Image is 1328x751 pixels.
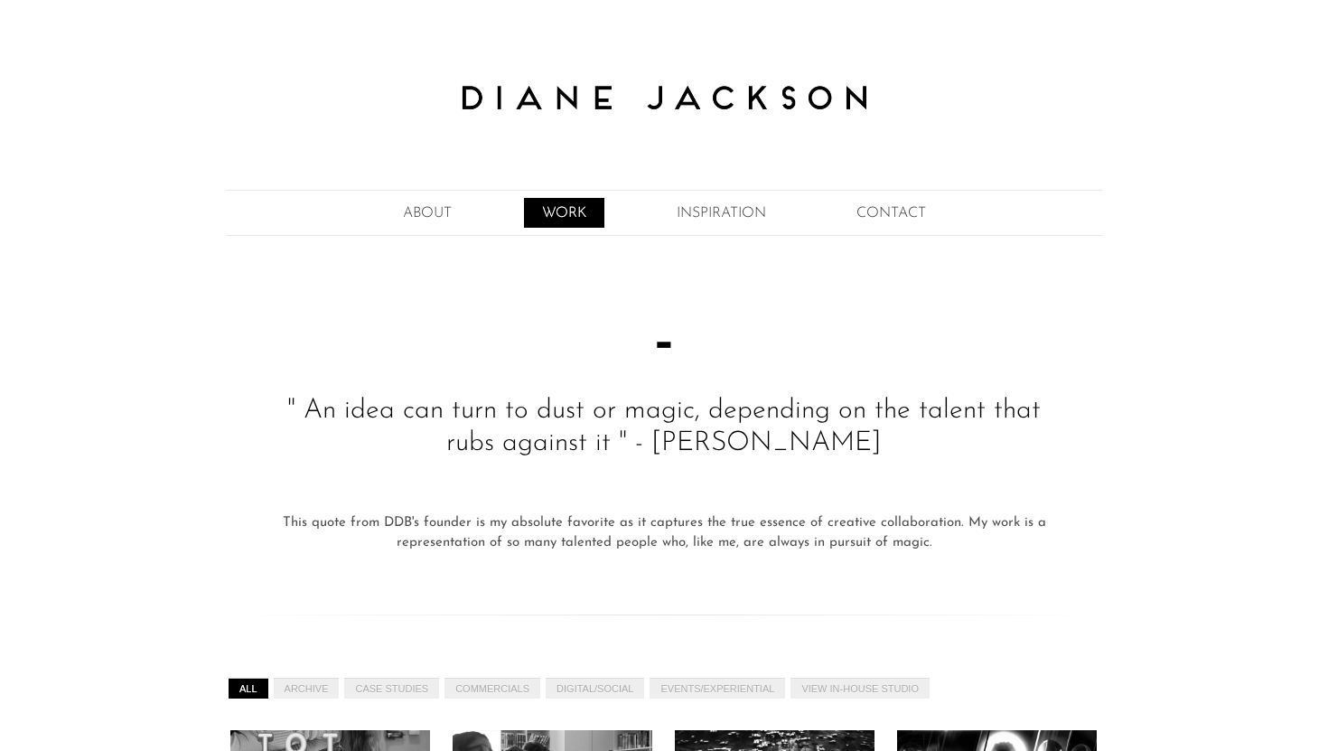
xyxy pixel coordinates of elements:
h1: - [226,305,1102,379]
div: This quote from DDB's founder is my absolute favorite as it captures the true essence of creative... [226,509,1102,558]
a: View In-House Studio [790,678,930,699]
a: ARCHIVE [274,678,340,699]
a: INSPIRATION [659,198,784,228]
a: CONTACT [838,198,944,228]
a: COMMERCIALS [444,678,540,699]
img: Diane Jackson [438,56,890,140]
a: EVENTS/EXPERIENTIAL [650,678,785,699]
a: ABOUT [385,198,470,228]
p: " An idea can turn to dust or magic, depending on the talent that rubs against it " - [PERSON_NAME] [270,395,1059,460]
a: All [229,678,268,699]
a: DIGITAL/SOCIAL [546,678,644,699]
a: WORK [524,198,604,228]
a: CASE STUDIES [344,678,439,699]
